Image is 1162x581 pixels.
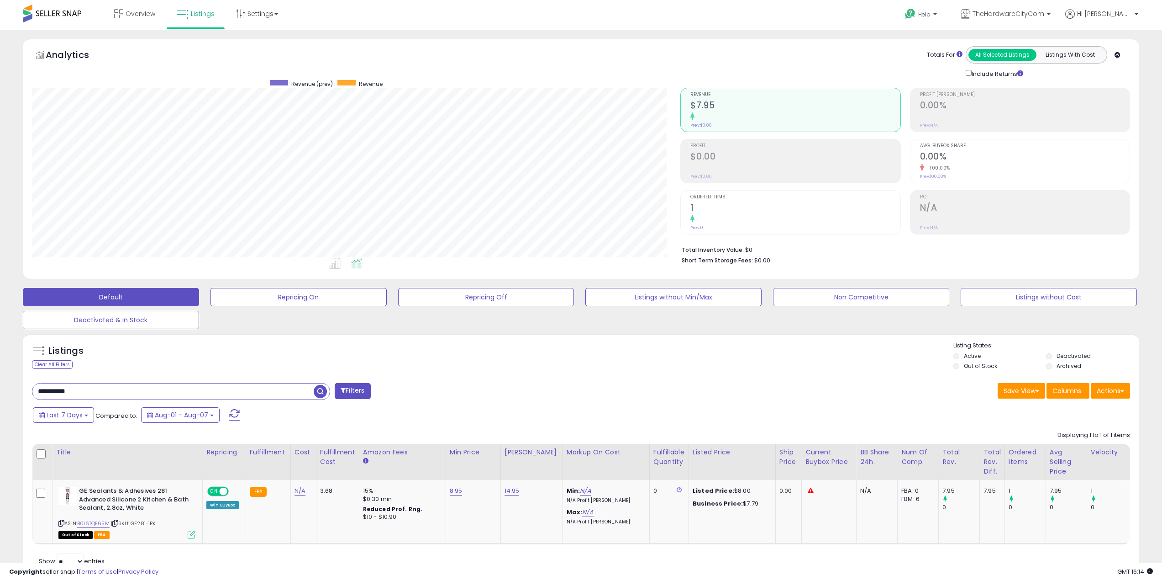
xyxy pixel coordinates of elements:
div: seller snap | | [9,568,158,576]
div: 0 [942,503,979,512]
b: Total Inventory Value: [682,246,744,254]
div: $7.79 [693,500,768,508]
button: Listings without Cost [961,288,1137,306]
span: FBA [94,531,110,539]
span: 2025-08-15 16:14 GMT [1117,567,1153,576]
span: Revenue [690,92,900,97]
label: Archived [1057,362,1081,370]
p: N/A Profit [PERSON_NAME] [567,497,642,504]
div: Include Returns [959,68,1034,79]
a: Privacy Policy [118,567,158,576]
div: BB Share 24h. [860,448,894,467]
div: Displaying 1 to 1 of 1 items [1057,431,1130,440]
span: Profit [PERSON_NAME] [920,92,1130,97]
div: Repricing [206,448,242,457]
div: Markup on Cost [567,448,646,457]
button: Actions [1091,383,1130,399]
a: 14.95 [505,486,520,496]
button: Last 7 Days [33,407,94,423]
b: Max: [567,508,583,517]
div: Ship Price [779,448,798,467]
b: Business Price: [693,499,743,508]
small: Prev: N/A [920,123,938,128]
div: 7.95 [1050,487,1087,495]
span: ROI [920,195,1130,200]
div: Totals For [927,51,962,59]
h2: 1 [690,203,900,215]
a: Help [898,1,946,30]
div: $0.30 min [363,495,439,503]
b: GE Sealants & Adhesives 281 Advanced Silicone 2 Kitchen & Bath Sealant, 2.8oz, White [79,487,190,515]
h5: Analytics [46,48,107,64]
button: Default [23,288,199,306]
span: Compared to: [95,411,137,420]
div: Listed Price [693,448,772,457]
div: Min Price [450,448,497,457]
strong: Copyright [9,567,42,576]
span: Revenue [359,80,383,88]
div: 0.00 [779,487,794,495]
label: Deactivated [1057,352,1091,360]
h5: Listings [48,345,84,357]
span: Listings [191,9,215,18]
div: Fulfillable Quantity [653,448,685,467]
div: ASIN: [58,487,195,538]
div: 15% [363,487,439,495]
a: Hi [PERSON_NAME] [1065,9,1138,30]
small: Prev: 0 [690,225,703,230]
p: Listing States: [953,341,1139,350]
button: Non Competitive [773,288,949,306]
span: Profit [690,144,900,149]
span: Revenue (prev) [291,80,333,88]
div: Total Rev. Diff. [983,448,1001,476]
div: 0 [653,487,682,495]
button: Listings without Min/Max [585,288,762,306]
b: Short Term Storage Fees: [682,256,753,264]
button: Columns [1046,383,1089,399]
a: N/A [580,486,591,496]
div: Title [56,448,199,457]
div: FBA: 0 [901,487,931,495]
small: Amazon Fees. [363,457,368,465]
h2: 0.00% [920,151,1130,164]
span: Overview [126,9,155,18]
div: 0 [1009,503,1046,512]
div: Cost [294,448,312,457]
button: Save View [998,383,1045,399]
i: Get Help [904,8,916,20]
a: 8.95 [450,486,463,496]
span: Ordered Items [690,195,900,200]
button: All Selected Listings [968,49,1036,61]
span: Last 7 Days [47,410,83,420]
div: [PERSON_NAME] [505,448,559,457]
button: Listings With Cost [1036,49,1104,61]
span: $0.00 [754,256,770,265]
div: Fulfillment Cost [320,448,355,467]
span: OFF [227,488,242,496]
button: Aug-01 - Aug-07 [141,407,220,423]
div: $10 - $10.90 [363,513,439,521]
small: Prev: $0.00 [690,174,712,179]
div: 0 [1050,503,1087,512]
a: N/A [294,486,305,496]
span: | SKU: GE281-1PK [111,520,156,527]
img: 41U6G4VOicL._SL40_.jpg [58,487,77,505]
small: -100.00% [924,165,950,171]
button: Deactivated & In Stock [23,311,199,329]
small: FBA [250,487,267,497]
div: Win BuyBox [206,501,239,509]
div: N/A [860,487,890,495]
span: Aug-01 - Aug-07 [155,410,208,420]
div: $8.00 [693,487,768,495]
h2: 0.00% [920,100,1130,112]
button: Filters [335,383,370,399]
div: Clear All Filters [32,360,73,369]
div: 1 [1009,487,1046,495]
div: Avg Selling Price [1050,448,1083,476]
div: Velocity [1091,448,1124,457]
small: Prev: N/A [920,225,938,230]
h2: $0.00 [690,151,900,164]
b: Reduced Prof. Rng. [363,505,423,513]
span: Hi [PERSON_NAME] [1077,9,1132,18]
button: Repricing On [210,288,387,306]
